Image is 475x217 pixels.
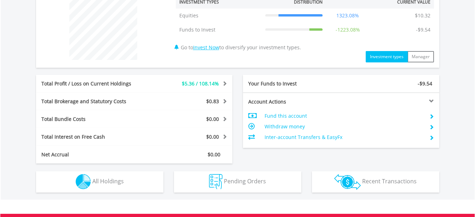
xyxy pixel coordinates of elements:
span: -$9.54 [418,80,432,87]
button: Pending Orders [174,171,301,193]
span: $5.36 / 108.14% [182,80,219,87]
div: Total Interest on Free Cash [36,133,151,140]
div: Your Funds to Invest [243,80,341,87]
span: Recent Transactions [362,177,417,185]
span: Pending Orders [224,177,266,185]
div: Total Brokerage and Statutory Costs [36,98,151,105]
td: Inter-account Transfers & EasyFx [265,132,423,143]
button: Investment types [366,51,408,62]
td: Funds to Invest [176,23,262,37]
button: Manager [407,51,434,62]
div: Total Bundle Costs [36,116,151,123]
td: Equities [176,9,262,23]
span: $0.00 [206,133,219,140]
button: All Holdings [36,171,163,193]
td: Fund this account [265,111,423,121]
button: Recent Transactions [312,171,439,193]
td: -1223.08% [326,23,369,37]
img: transactions-zar-wht.png [334,174,361,190]
td: Withdraw money [265,121,423,132]
div: Total Profit / Loss on Current Holdings [36,80,151,87]
div: Net Accrual [36,151,151,158]
td: $10.32 [411,9,434,23]
span: $0.00 [208,151,220,158]
img: holdings-wht.png [76,174,91,189]
span: All Holdings [92,177,124,185]
div: Account Actions [243,98,341,105]
span: $0.83 [206,98,219,105]
a: Invest Now [193,44,219,51]
img: pending_instructions-wht.png [209,174,222,189]
td: -$9.54 [412,23,434,37]
td: 1323.08% [326,9,369,23]
span: $0.00 [206,116,219,122]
